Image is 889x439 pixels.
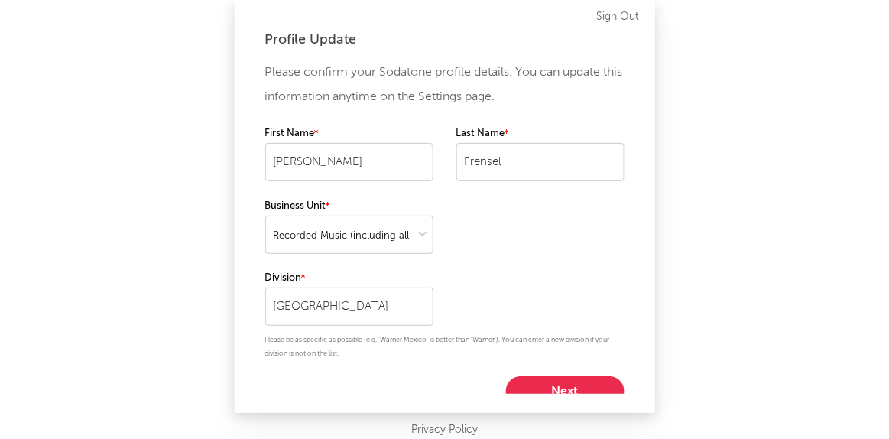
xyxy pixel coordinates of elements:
input: Your last name [456,143,625,181]
label: Business Unit [265,197,433,216]
label: Division [265,269,433,288]
a: Privacy Policy [411,421,478,439]
label: Last Name [456,125,625,143]
input: Your first name [265,143,433,181]
p: Please confirm your Sodatone profile details. You can update this information anytime on the Sett... [265,60,625,109]
input: Your division [265,288,433,326]
a: Sign Out [597,8,640,26]
p: Please be as specific as possible (e.g. 'Warner Mexico' is better than 'Warner'). You can enter a... [265,333,625,361]
button: Next [506,376,625,407]
label: First Name [265,125,433,143]
div: Profile Update [265,31,625,49]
